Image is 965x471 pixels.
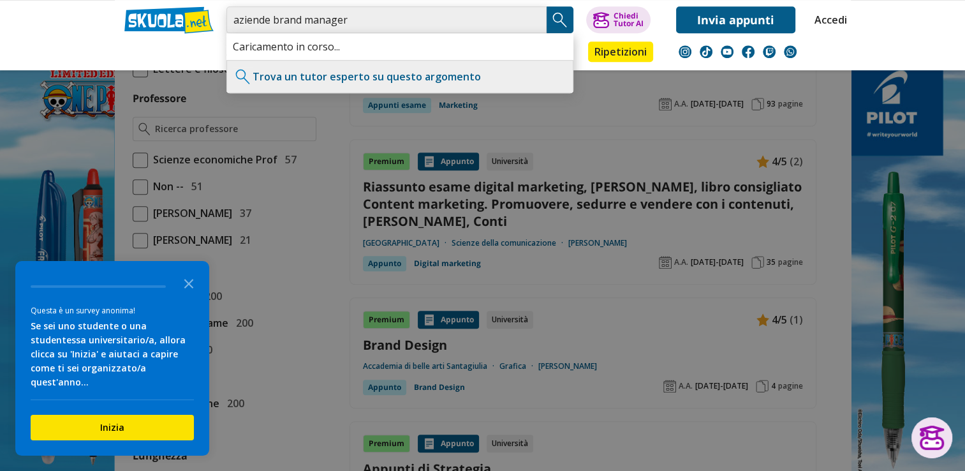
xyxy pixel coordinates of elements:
a: Trova un tutor esperto su questo argomento [253,70,481,84]
img: Cerca appunti, riassunti o versioni [550,10,570,29]
img: youtube [721,45,733,58]
img: twitch [763,45,776,58]
a: Appunti [223,41,281,64]
img: facebook [742,45,755,58]
a: Accedi [814,6,841,33]
img: WhatsApp [784,45,797,58]
button: Inizia [31,415,194,440]
a: Ripetizioni [588,41,653,62]
button: Close the survey [176,270,202,295]
img: Trova un tutor esperto [233,67,253,86]
img: instagram [679,45,691,58]
input: Cerca appunti, riassunti o versioni [226,6,547,33]
img: tiktok [700,45,712,58]
button: Search Button [547,6,573,33]
div: Se sei uno studente o una studentessa universitario/a, allora clicca su 'Inizia' e aiutaci a capi... [31,319,194,389]
div: Survey [15,261,209,456]
div: Chiedi Tutor AI [613,12,643,27]
a: Invia appunti [676,6,795,33]
div: Questa è un survey anonima! [31,304,194,317]
div: Caricamento in corso... [226,33,573,60]
button: ChiediTutor AI [586,6,651,33]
